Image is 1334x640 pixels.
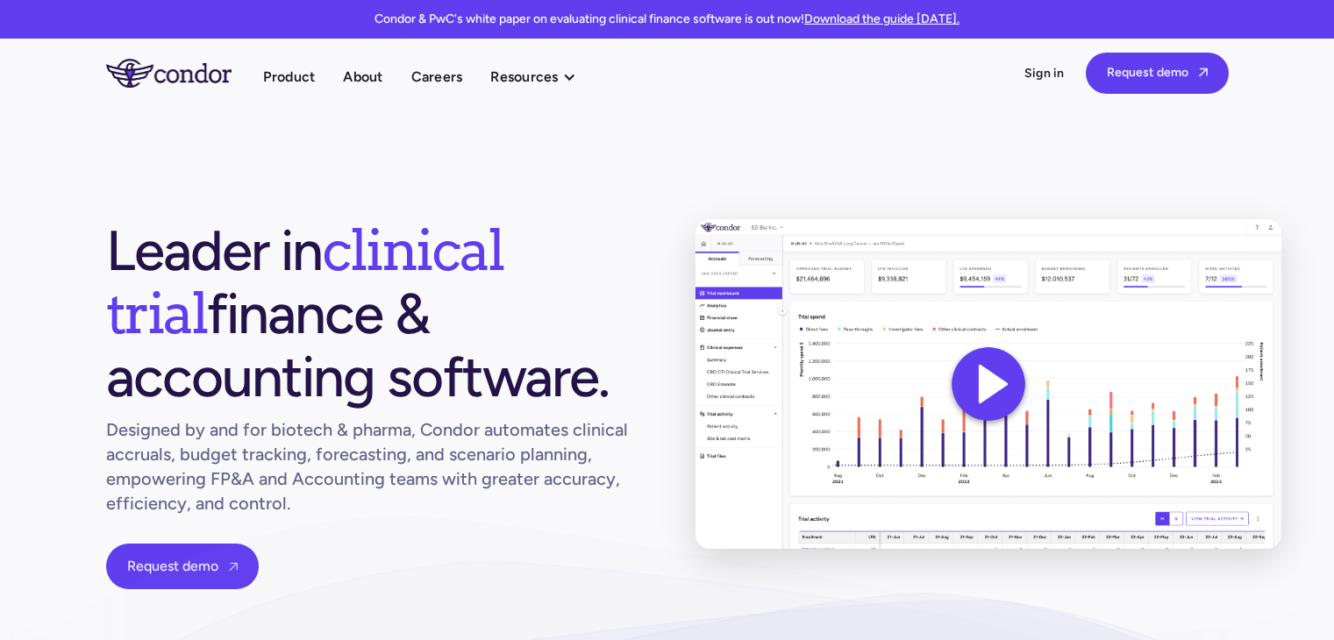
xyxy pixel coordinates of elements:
h1: Leader in finance & accounting software. [106,219,639,409]
a: home [106,59,263,87]
span:  [1199,67,1208,78]
a: Request demo [106,544,259,589]
a: Sign in [1024,65,1065,82]
a: About [343,65,382,89]
a: Product [263,65,316,89]
h1: Designed by and for biotech & pharma, Condor automates clinical accruals, budget tracking, foreca... [106,417,639,516]
p: Condor & PwC's white paper on evaluating clinical finance software is out now! [375,11,959,28]
span:  [229,561,238,572]
div: Resources [490,65,558,89]
a: Download the guide [DATE]. [804,11,959,26]
div: Resources [490,65,593,89]
a: Request demo [1086,53,1229,94]
span: clinical trial [106,216,503,347]
a: Careers [411,65,463,89]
